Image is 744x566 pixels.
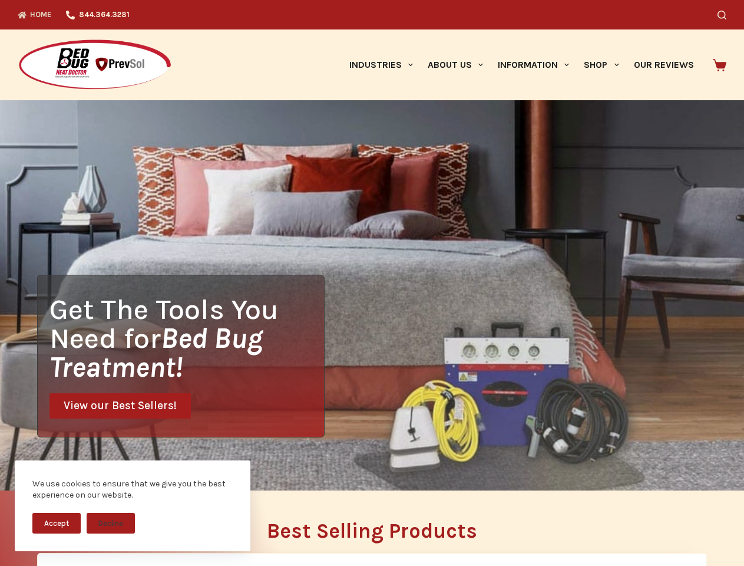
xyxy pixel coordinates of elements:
[37,521,707,541] h2: Best Selling Products
[717,11,726,19] button: Search
[18,39,172,91] img: Prevsol/Bed Bug Heat Doctor
[49,321,263,384] i: Bed Bug Treatment!
[342,29,701,100] nav: Primary
[342,29,420,100] a: Industries
[420,29,490,100] a: About Us
[64,400,177,412] span: View our Best Sellers!
[32,478,233,501] div: We use cookies to ensure that we give you the best experience on our website.
[49,393,191,419] a: View our Best Sellers!
[9,5,45,40] button: Open LiveChat chat widget
[87,513,135,534] button: Decline
[577,29,626,100] a: Shop
[626,29,701,100] a: Our Reviews
[49,295,324,381] h1: Get The Tools You Need for
[32,513,81,534] button: Accept
[491,29,577,100] a: Information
